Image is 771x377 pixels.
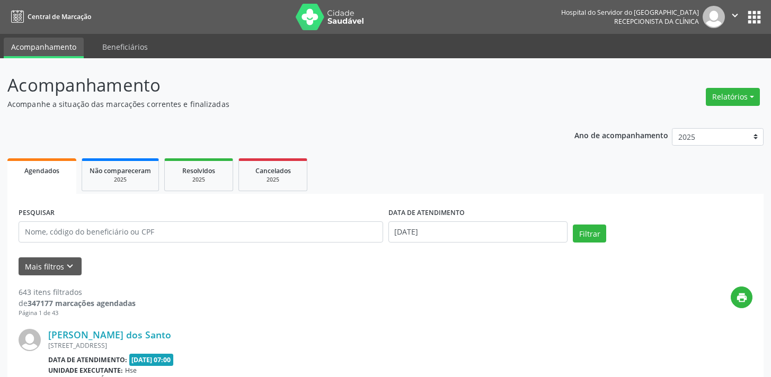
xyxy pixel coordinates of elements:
p: Acompanhamento [7,72,537,98]
span: Cancelados [255,166,291,175]
p: Ano de acompanhamento [574,128,668,141]
button: Filtrar [573,225,606,243]
a: [PERSON_NAME] dos Santo [48,329,171,340]
span: Recepcionista da clínica [614,17,699,26]
input: Selecione um intervalo [388,221,568,243]
strong: 347177 marcações agendadas [28,298,136,308]
div: 2025 [90,176,151,184]
p: Acompanhe a situação das marcações correntes e finalizadas [7,98,537,110]
b: Unidade executante: [48,366,123,375]
button: Relatórios [706,88,760,106]
button: Mais filtroskeyboard_arrow_down [19,257,82,276]
span: Hse [125,366,137,375]
b: Data de atendimento: [48,355,127,364]
img: img [19,329,41,351]
button: print [731,286,752,308]
span: Central de Marcação [28,12,91,21]
i:  [729,10,741,21]
i: print [736,292,748,303]
div: Página 1 de 43 [19,309,136,318]
div: de [19,298,136,309]
div: [STREET_ADDRESS] [48,341,593,350]
span: Agendados [24,166,59,175]
a: Acompanhamento [4,38,84,58]
label: PESQUISAR [19,205,55,221]
button: apps [745,8,764,26]
span: Não compareceram [90,166,151,175]
div: 643 itens filtrados [19,286,136,298]
span: [DATE] 07:00 [129,354,174,366]
button:  [725,6,745,28]
span: Resolvidos [182,166,215,175]
a: Beneficiários [95,38,155,56]
a: Central de Marcação [7,8,91,25]
div: 2025 [246,176,299,184]
div: 2025 [172,176,225,184]
div: Hospital do Servidor do [GEOGRAPHIC_DATA] [561,8,699,17]
input: Nome, código do beneficiário ou CPF [19,221,383,243]
img: img [703,6,725,28]
i: keyboard_arrow_down [64,261,76,272]
label: DATA DE ATENDIMENTO [388,205,465,221]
